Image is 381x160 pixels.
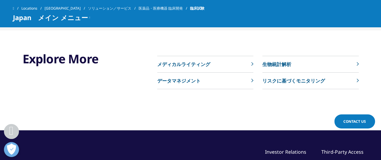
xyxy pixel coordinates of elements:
[262,56,358,73] a: 生物統計解析
[190,3,205,14] span: 臨床試験
[262,73,358,89] a: リスクに基づくモニタリング
[262,77,325,84] p: リスクに基づくモニタリング
[157,73,253,89] a: データマネジメント
[262,61,291,68] p: 生物統計解析
[157,77,201,84] p: データマネジメント
[4,142,19,157] button: 優先設定センターを開く
[23,51,123,66] h3: Explore More
[157,56,253,73] a: メディカルライティング
[157,61,210,68] p: メディカルライティング
[21,3,45,14] a: Locations
[139,3,190,14] a: 医薬品・医療機器 臨床開発
[13,14,88,21] span: Japan メイン メニュー
[45,3,88,14] a: [GEOGRAPHIC_DATA]
[88,3,139,14] a: ソリューション／サービス
[265,149,306,155] a: Investor Relations
[334,114,375,128] a: Contact Us
[321,149,364,155] a: Third-Party Access
[343,119,366,124] span: Contact Us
